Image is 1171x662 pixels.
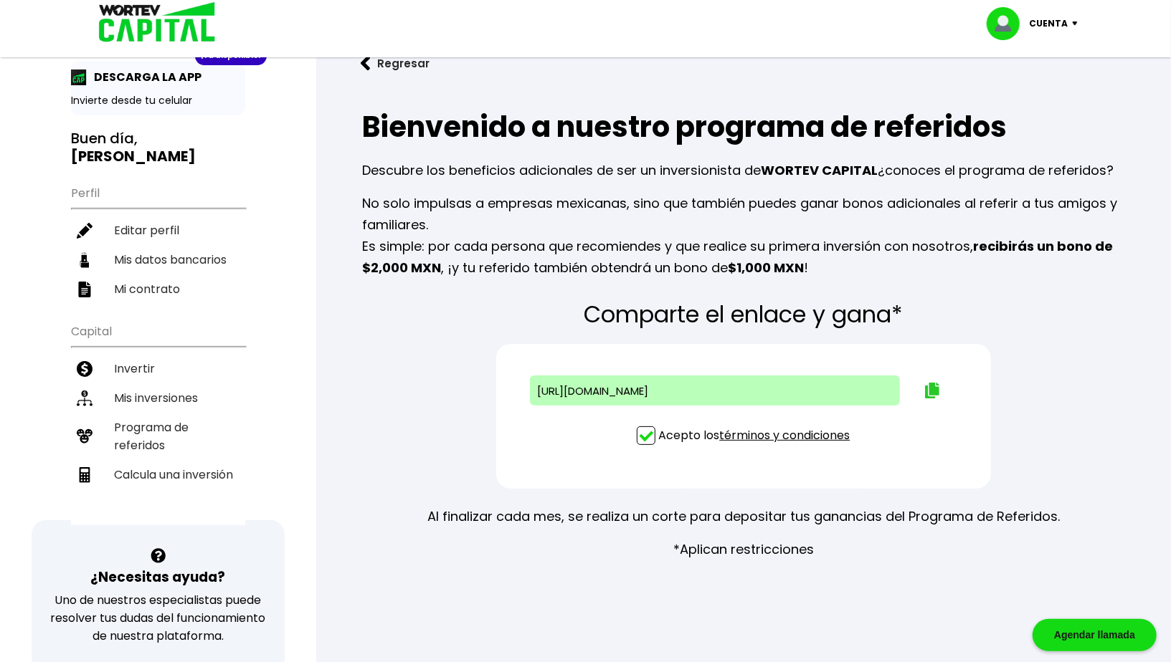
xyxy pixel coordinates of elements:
p: No solo impulsas a empresas mexicanas, sino que también puedes ganar bonos adicionales al referir... [362,193,1125,279]
p: DESCARGA LA APP [87,68,202,86]
img: app-icon [71,69,87,85]
h1: Bienvenido a nuestro programa de referidos [362,105,1125,148]
img: datos-icon.10cf9172.svg [77,252,93,268]
img: invertir-icon.b3b967d7.svg [77,361,93,377]
a: Mi contrato [71,274,245,304]
h3: ¿Necesitas ayuda? [90,567,225,587]
h3: Buen día, [71,130,245,165]
b: [PERSON_NAME] [71,146,196,166]
a: Mis datos bancarios [71,245,245,274]
img: inversiones-icon.6695dc30.svg [77,390,93,406]
p: Comparte el enlace y gana* [584,302,903,327]
img: editar-icon.952d3147.svg [77,223,93,239]
img: recomiendanos-icon.9b8e9327.svg [77,428,93,444]
b: $1,000 MXN [728,259,804,277]
a: Invertir [71,354,245,383]
ul: Perfil [71,177,245,304]
a: términos y condiciones [719,427,850,443]
p: Al finalizar cada mes, se realiza un corte para depositar tus ganancias del Programa de Referidos. [427,506,1060,527]
img: profile-image [987,7,1030,40]
img: icon-down [1068,21,1088,26]
p: Uno de nuestros especialistas puede resolver tus dudas del funcionamiento de nuestra plataforma. [50,591,266,645]
a: Programa de referidos [71,413,245,460]
a: Mis inversiones [71,383,245,413]
p: Acepto los [658,426,850,444]
button: Regresar [339,44,451,82]
ul: Capital [71,315,245,525]
a: flecha izquierdaRegresar [339,44,1148,82]
div: Agendar llamada [1033,619,1157,651]
p: Invierte desde tu celular [71,93,245,108]
a: Calcula una inversión [71,460,245,489]
p: Descubre los beneficios adicionales de ser un inversionista de ¿conoces el programa de referidos? [362,160,1125,181]
p: *Aplican restricciones [673,539,814,560]
p: Cuenta [1030,13,1068,34]
a: Editar perfil [71,216,245,245]
img: contrato-icon.f2db500c.svg [77,282,93,297]
img: flecha izquierda [361,56,371,71]
img: calculadora-icon.17d418c4.svg [77,467,93,483]
b: WORTEV CAPITAL [761,161,878,179]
